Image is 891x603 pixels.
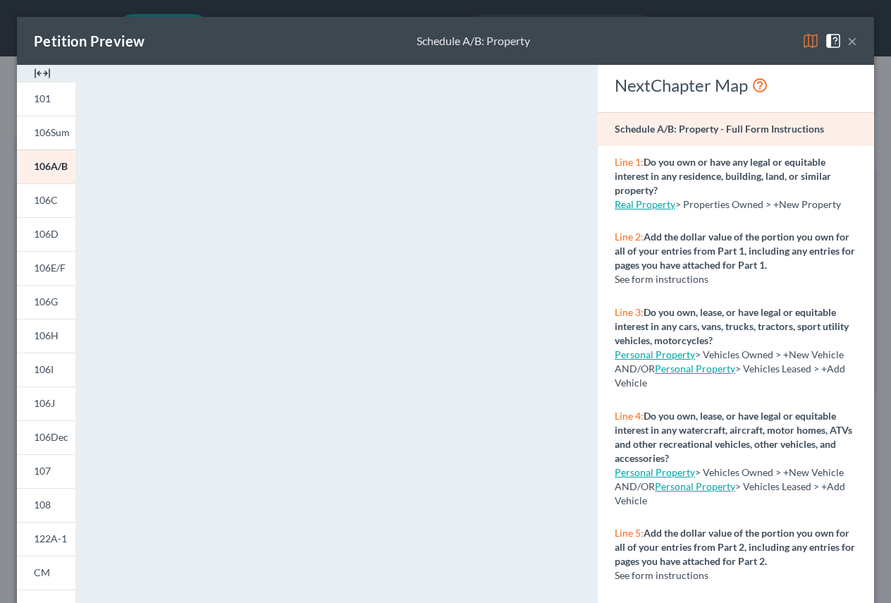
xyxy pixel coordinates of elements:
a: 122A-1 [17,522,75,556]
a: Real Property [615,198,675,210]
span: > Vehicles Leased > +Add Vehicle [615,480,845,506]
a: 106C [17,183,75,217]
span: > Vehicles Owned > +New Vehicle AND/OR [615,348,844,374]
span: 122A-1 [34,532,67,544]
span: Line 3: [615,306,644,318]
span: See form instructions [615,569,708,581]
strong: Do you own or have any legal or equitable interest in any residence, building, land, or similar p... [615,156,831,196]
a: 107 [17,454,75,488]
strong: Add the dollar value of the portion you own for all of your entries from Part 1, including any en... [615,231,855,271]
span: Line 5: [615,527,644,539]
span: 106H [34,329,59,341]
a: 106I [17,353,75,386]
a: Personal Property [615,348,695,360]
strong: Do you own, lease, or have legal or equitable interest in any watercraft, aircraft, motor homes, ... [615,410,852,464]
div: Petition Preview [34,31,145,51]
span: Line 1: [615,156,644,168]
span: > Vehicles Leased > +Add Vehicle [615,363,845,389]
a: 101 [17,82,75,116]
span: 106D [34,228,59,240]
a: 106H [17,319,75,353]
a: 106E/F [17,251,75,285]
span: Line 4: [615,410,644,422]
a: 106Dec [17,420,75,454]
span: > Properties Owned > +New Property [675,198,841,210]
span: 106Sum [34,126,70,138]
a: 106A/B [17,150,75,183]
img: help-close-5ba153eb36485ed6c1ea00a893f15db1cb9b99d6cae46e1a8edb6c62d00a1a76.svg [825,32,842,49]
span: See form instructions [615,273,708,285]
img: expand-e0f6d898513216a626fdd78e52531dac95497ffd26381d4c15ee2fc46db09dca.svg [34,65,51,82]
a: 106Sum [17,116,75,150]
a: Personal Property [615,466,695,478]
a: Personal Property [655,480,735,492]
span: 106G [34,296,58,307]
span: 106E/F [34,262,66,274]
img: map-eea8200ae884c6f1103ae1953ef3d486a96c86aabb227e865a55264e3737af1f.svg [802,32,819,49]
strong: Schedule A/B: Property - Full Form Instructions [615,123,824,135]
span: > Vehicles Owned > +New Vehicle AND/OR [615,466,844,492]
span: 108 [34,499,51,511]
span: 106J [34,397,55,409]
strong: Do you own, lease, or have legal or equitable interest in any cars, vans, trucks, tractors, sport... [615,306,849,346]
a: CM [17,556,75,590]
span: 106A/B [34,160,68,172]
span: 106I [34,363,54,375]
a: Personal Property [655,363,735,374]
span: Line 2: [615,231,644,243]
a: 106G [17,285,75,319]
span: CM [34,566,50,578]
span: 101 [34,92,51,104]
button: × [847,32,857,49]
strong: Add the dollar value of the portion you own for all of your entries from Part 2, including any en... [615,527,855,567]
span: 106C [34,194,58,206]
a: 106D [17,217,75,251]
a: 108 [17,488,75,522]
div: NextChapter Map [615,74,857,97]
span: 106Dec [34,431,68,443]
span: 107 [34,465,51,477]
div: Schedule A/B: Property [417,33,530,49]
a: 106J [17,386,75,420]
